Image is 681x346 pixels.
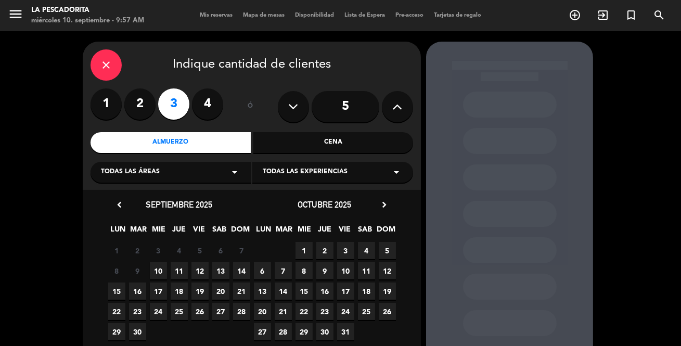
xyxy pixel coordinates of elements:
span: 4 [171,242,188,259]
span: octubre 2025 [298,199,352,210]
span: 9 [316,262,333,279]
span: 15 [295,283,313,300]
span: 22 [108,303,125,320]
span: Todas las experiencias [263,167,348,177]
span: 4 [358,242,375,259]
span: 30 [129,323,146,340]
div: miércoles 10. septiembre - 9:57 AM [31,16,144,26]
span: 11 [171,262,188,279]
span: 3 [150,242,167,259]
span: 31 [337,323,354,340]
i: chevron_right [379,199,390,210]
span: 14 [275,283,292,300]
span: 2 [316,242,333,259]
span: 21 [233,283,250,300]
span: 23 [316,303,333,320]
span: 17 [337,283,354,300]
div: ó [234,88,267,125]
span: 5 [191,242,209,259]
span: 6 [254,262,271,279]
span: MIE [296,223,313,240]
span: JUE [171,223,188,240]
span: 30 [316,323,333,340]
span: 27 [254,323,271,340]
span: 19 [191,283,209,300]
span: 27 [212,303,229,320]
span: 2 [129,242,146,259]
span: 1 [108,242,125,259]
span: 24 [150,303,167,320]
span: 7 [233,242,250,259]
span: 26 [191,303,209,320]
span: 9 [129,262,146,279]
span: 16 [316,283,333,300]
span: Disponibilidad [290,12,339,18]
span: 12 [379,262,396,279]
span: 11 [358,262,375,279]
span: 6 [212,242,229,259]
span: MAR [276,223,293,240]
label: 4 [192,88,223,120]
span: 1 [295,242,313,259]
i: turned_in_not [625,9,637,21]
span: 24 [337,303,354,320]
span: 15 [108,283,125,300]
span: 17 [150,283,167,300]
div: Cena [253,132,414,153]
div: Almuerzo [91,132,251,153]
span: Mapa de mesas [238,12,290,18]
span: 26 [379,303,396,320]
i: exit_to_app [597,9,609,21]
span: VIE [337,223,354,240]
span: 29 [108,323,125,340]
i: arrow_drop_down [390,166,403,178]
div: Indique cantidad de clientes [91,49,413,81]
i: add_circle_outline [569,9,581,21]
i: close [100,59,112,71]
span: LUN [255,223,273,240]
i: menu [8,6,23,22]
span: 21 [275,303,292,320]
span: 8 [108,262,125,279]
label: 3 [158,88,189,120]
i: search [653,9,665,21]
span: 12 [191,262,209,279]
span: Todas las áreas [101,167,160,177]
span: 19 [379,283,396,300]
span: 10 [337,262,354,279]
span: 29 [295,323,313,340]
span: SAB [211,223,228,240]
span: 23 [129,303,146,320]
i: arrow_drop_down [228,166,241,178]
span: Pre-acceso [390,12,429,18]
span: 10 [150,262,167,279]
span: 20 [212,283,229,300]
span: Mis reservas [195,12,238,18]
span: 14 [233,262,250,279]
label: 2 [124,88,156,120]
i: chevron_left [114,199,125,210]
span: septiembre 2025 [146,199,212,210]
span: SAB [357,223,374,240]
span: 3 [337,242,354,259]
span: 13 [254,283,271,300]
span: MIE [150,223,168,240]
span: DOM [377,223,394,240]
span: 25 [358,303,375,320]
label: 1 [91,88,122,120]
span: Tarjetas de regalo [429,12,486,18]
span: 8 [295,262,313,279]
span: LUN [110,223,127,240]
span: 20 [254,303,271,320]
span: MAR [130,223,147,240]
span: DOM [232,223,249,240]
span: 16 [129,283,146,300]
span: 22 [295,303,313,320]
span: 5 [379,242,396,259]
span: 18 [358,283,375,300]
span: JUE [316,223,333,240]
span: 28 [233,303,250,320]
div: La Pescadorita [31,5,144,16]
span: VIE [191,223,208,240]
span: Lista de Espera [339,12,390,18]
